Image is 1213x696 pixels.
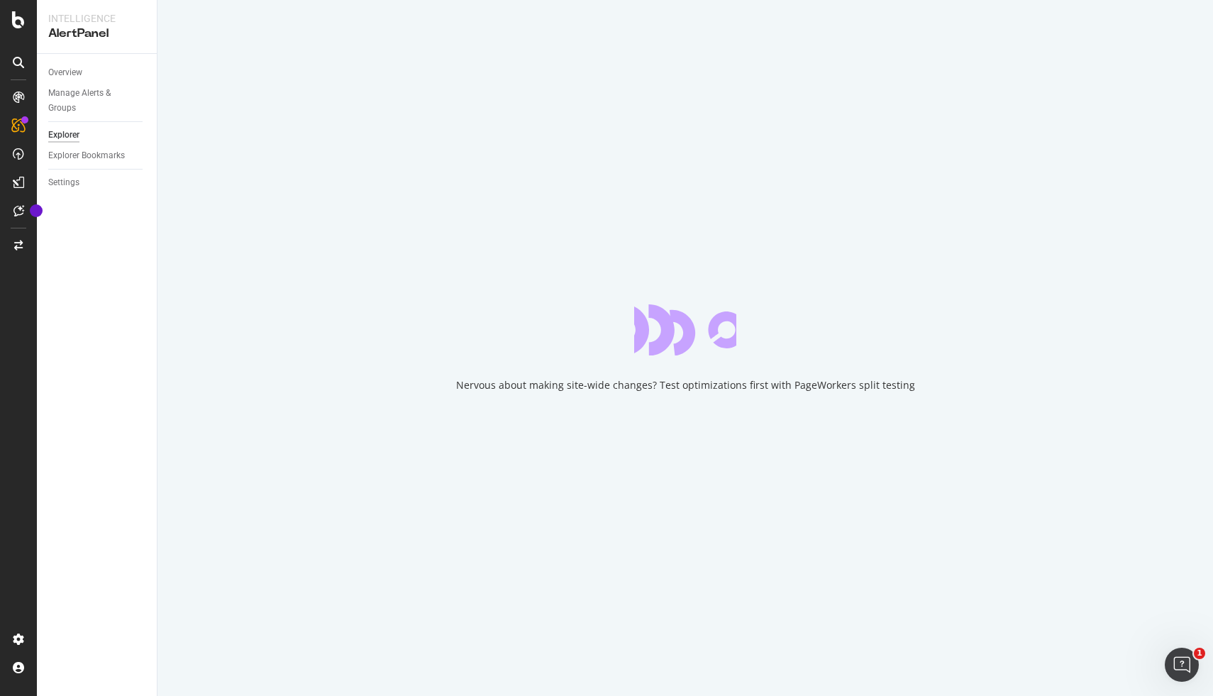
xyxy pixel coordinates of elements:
[48,86,133,116] div: Manage Alerts & Groups
[48,11,145,26] div: Intelligence
[48,175,147,190] a: Settings
[48,148,147,163] a: Explorer Bookmarks
[30,204,43,217] div: Tooltip anchor
[634,304,736,355] div: animation
[48,128,147,143] a: Explorer
[48,86,147,116] a: Manage Alerts & Groups
[48,148,125,163] div: Explorer Bookmarks
[48,128,79,143] div: Explorer
[456,378,915,392] div: Nervous about making site-wide changes? Test optimizations first with PageWorkers split testing
[1165,648,1199,682] iframe: Intercom live chat
[48,65,82,80] div: Overview
[48,175,79,190] div: Settings
[1194,648,1205,659] span: 1
[48,26,145,42] div: AlertPanel
[48,65,147,80] a: Overview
